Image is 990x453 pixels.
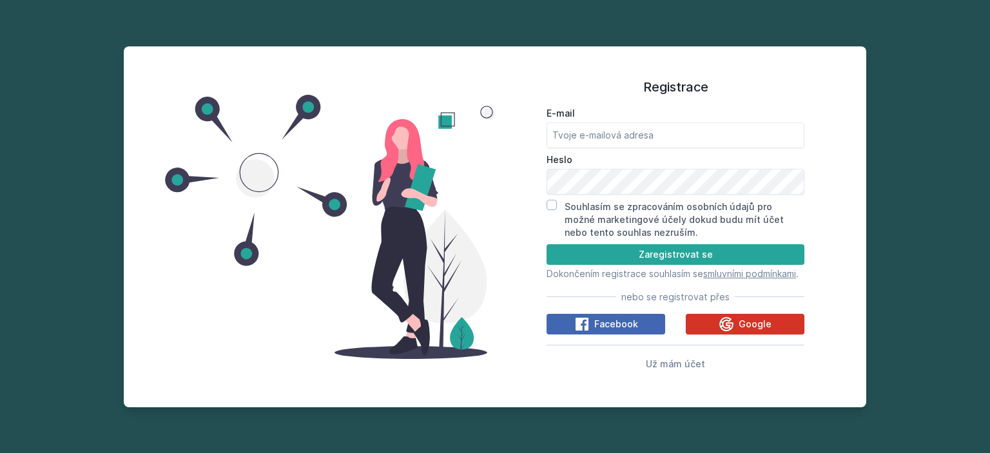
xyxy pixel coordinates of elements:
button: Google [686,314,804,334]
a: smluvními podmínkami [703,268,796,279]
button: Zaregistrovat se [547,244,804,265]
p: Dokončením registrace souhlasím se . [547,267,804,280]
h1: Registrace [547,77,804,97]
button: Už mám účet [646,356,705,371]
button: Facebook [547,314,665,334]
label: Souhlasím se zpracováním osobních údajů pro možné marketingové účely dokud budu mít účet nebo ten... [565,201,784,238]
input: Tvoje e-mailová adresa [547,122,804,148]
span: Facebook [594,318,638,331]
span: Už mám účet [646,358,705,369]
label: Heslo [547,153,804,166]
span: nebo se registrovat přes [621,291,730,304]
label: E-mail [547,107,804,120]
span: Google [739,318,772,331]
